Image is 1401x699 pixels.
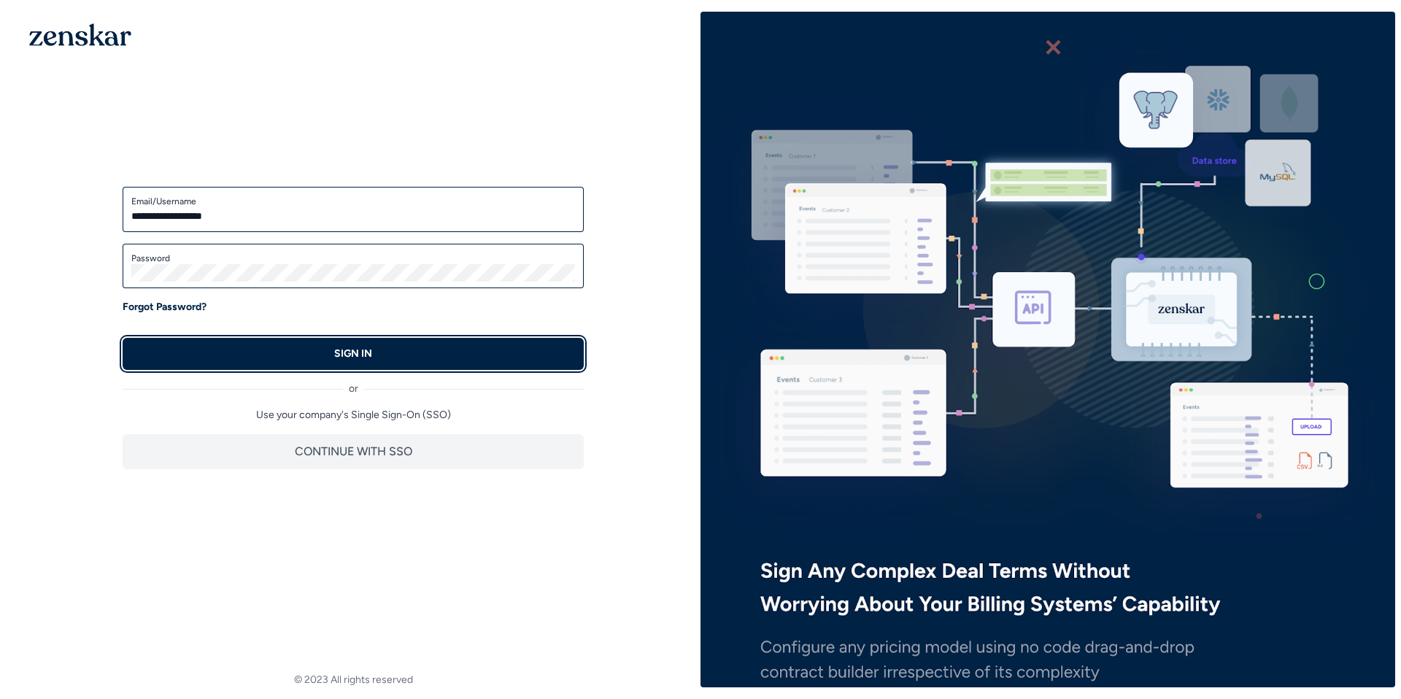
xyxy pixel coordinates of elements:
[29,23,131,46] img: 1OGAJ2xQqyY4LXKgY66KYq0eOWRCkrZdAb3gUhuVAqdWPZE9SRJmCz+oDMSn4zDLXe31Ii730ItAGKgCKgCCgCikA4Av8PJUP...
[123,434,584,469] button: CONTINUE WITH SSO
[334,347,372,361] p: SIGN IN
[123,408,584,422] p: Use your company's Single Sign-On (SSO)
[131,196,575,207] label: Email/Username
[6,673,700,687] footer: © 2023 All rights reserved
[123,370,584,396] div: or
[123,338,584,370] button: SIGN IN
[123,300,207,314] a: Forgot Password?
[131,252,575,264] label: Password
